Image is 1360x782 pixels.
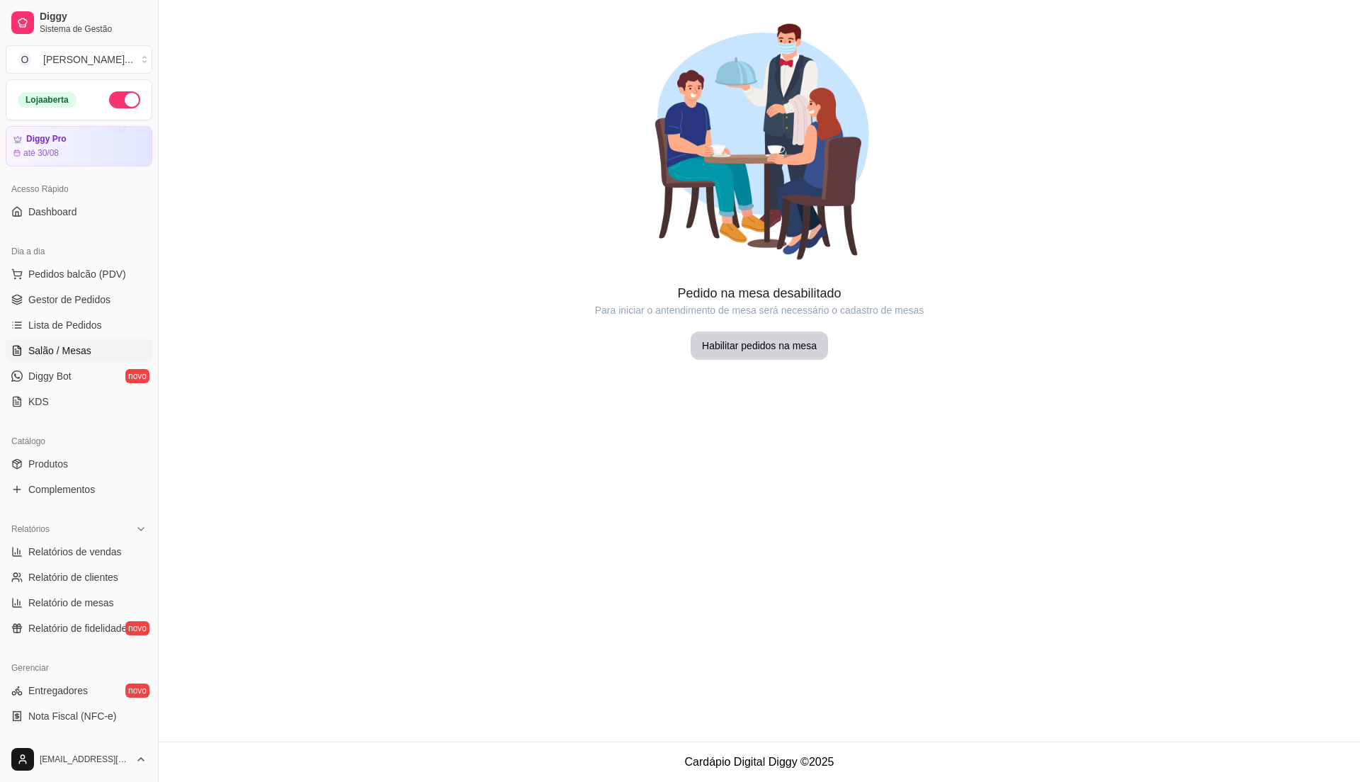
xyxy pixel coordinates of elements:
[159,283,1360,303] article: Pedido na mesa desabilitado
[6,288,152,311] a: Gestor de Pedidos
[159,742,1360,782] footer: Cardápio Digital Diggy © 2025
[40,11,147,23] span: Diggy
[18,52,32,67] span: O
[6,240,152,263] div: Dia a dia
[28,318,102,332] span: Lista de Pedidos
[6,178,152,200] div: Acesso Rápido
[691,331,828,360] button: Habilitar pedidos na mesa
[6,540,152,563] a: Relatórios de vendas
[26,134,67,144] article: Diggy Pro
[6,591,152,614] a: Relatório de mesas
[28,395,49,409] span: KDS
[28,684,88,698] span: Entregadores
[28,293,110,307] span: Gestor de Pedidos
[11,523,50,535] span: Relatórios
[6,657,152,679] div: Gerenciar
[28,482,95,497] span: Complementos
[6,566,152,589] a: Relatório de clientes
[28,369,72,383] span: Diggy Bot
[6,478,152,501] a: Complementos
[28,545,122,559] span: Relatórios de vendas
[18,92,76,108] div: Loja aberta
[6,617,152,640] a: Relatório de fidelidadenovo
[6,45,152,74] button: Select a team
[6,430,152,453] div: Catálogo
[6,314,152,336] a: Lista de Pedidos
[159,303,1360,317] article: Para iniciar o antendimento de mesa será necessário o cadastro de mesas
[28,267,126,281] span: Pedidos balcão (PDV)
[6,679,152,702] a: Entregadoresnovo
[6,453,152,475] a: Produtos
[6,263,152,285] button: Pedidos balcão (PDV)
[40,23,147,35] span: Sistema de Gestão
[28,205,77,219] span: Dashboard
[6,200,152,223] a: Dashboard
[28,709,116,723] span: Nota Fiscal (NFC-e)
[28,570,118,584] span: Relatório de clientes
[28,457,68,471] span: Produtos
[28,596,114,610] span: Relatório de mesas
[23,147,59,159] article: até 30/08
[40,754,130,765] span: [EMAIL_ADDRESS][DOMAIN_NAME]
[109,91,140,108] button: Alterar Status
[28,621,127,635] span: Relatório de fidelidade
[6,365,152,387] a: Diggy Botnovo
[28,344,91,358] span: Salão / Mesas
[6,730,152,753] a: Controle de caixa
[28,735,106,749] span: Controle de caixa
[6,126,152,166] a: Diggy Proaté 30/08
[6,742,152,776] button: [EMAIL_ADDRESS][DOMAIN_NAME]
[6,339,152,362] a: Salão / Mesas
[43,52,133,67] div: [PERSON_NAME] ...
[6,6,152,40] a: DiggySistema de Gestão
[6,705,152,727] a: Nota Fiscal (NFC-e)
[6,390,152,413] a: KDS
